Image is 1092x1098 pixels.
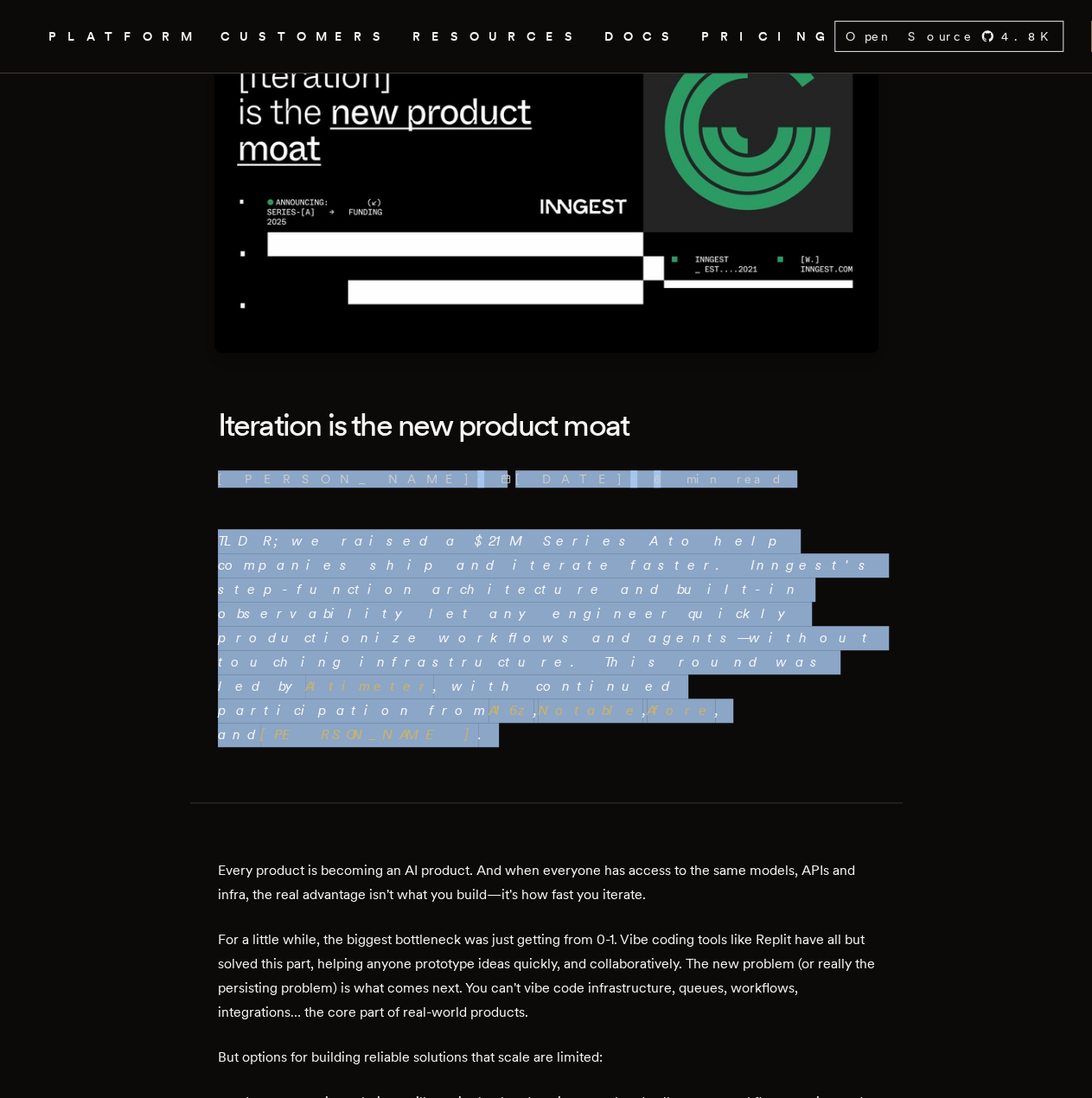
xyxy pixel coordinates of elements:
[218,859,875,907] p: Every product is becoming an AI product. And when everyone has access to the same models, APIs an...
[489,702,533,718] a: A16z
[501,470,623,488] span: [DATE]
[218,394,875,456] h1: Iteration is the new product moat
[214,21,878,353] img: Featured image for Iteration is the new product moat blog post
[846,28,974,45] span: Open Source
[305,678,433,694] a: Altimeter
[701,26,834,48] a: PRICING
[260,726,478,743] a: [PERSON_NAME]
[218,928,875,1025] p: For a little while, the biggest bottleneck was just getting from 0-1. Vibe coding tools like Repl...
[654,470,783,488] span: 6 min read
[647,702,715,718] a: Afore
[1001,28,1059,45] span: 4.8 K
[538,702,642,718] a: Notable
[412,26,584,48] button: RESOURCES
[604,26,680,48] a: DOCS
[48,26,200,48] button: PLATFORM
[218,533,875,743] em: TLDR; we raised a $21M Series A to help companies ship and iterate faster. Inngest's step-functio...
[220,26,392,48] a: CUSTOMERS
[218,1045,875,1069] p: But options for building reliable solutions that scale are limited:
[218,470,875,488] p: · ·
[218,470,470,488] a: [PERSON_NAME]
